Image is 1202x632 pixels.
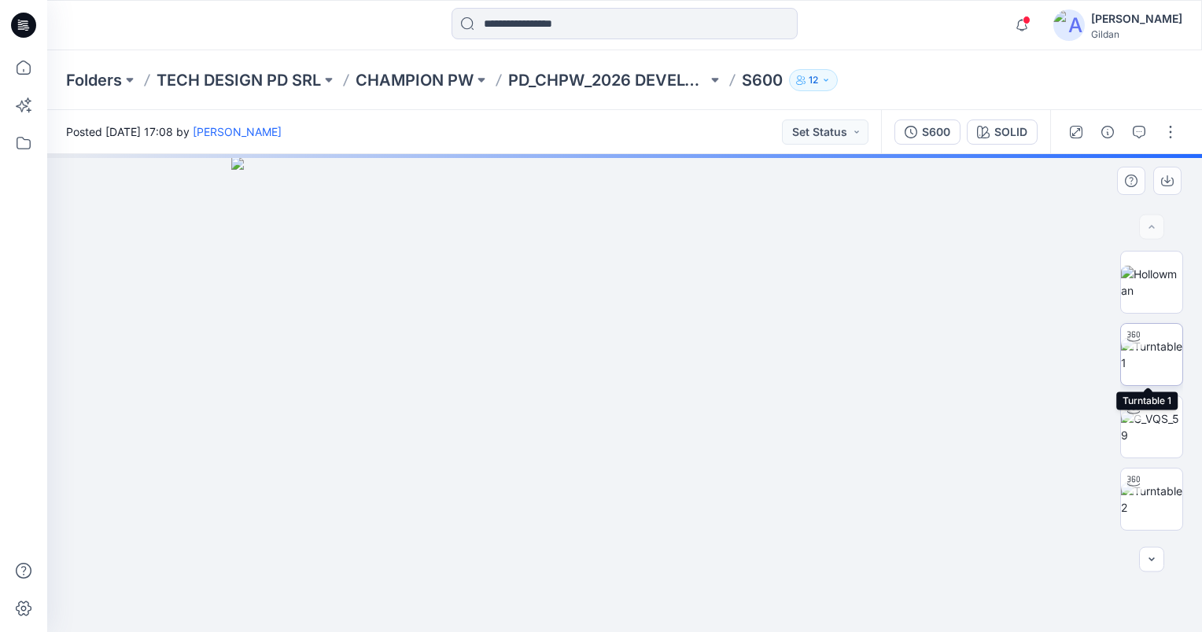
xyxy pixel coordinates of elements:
p: 12 [809,72,818,89]
a: TECH DESIGN PD SRL [157,69,321,91]
div: Gildan [1091,28,1182,40]
p: S600 [742,69,783,91]
button: 12 [789,69,838,91]
a: PD_CHPW_2026 DEVELOPMENTS [508,69,707,91]
span: Posted [DATE] 17:08 by [66,123,282,140]
a: Folders [66,69,122,91]
button: Details [1095,119,1120,145]
div: SOLID [994,123,1027,141]
div: S600 [922,123,950,141]
img: avatar [1053,9,1085,41]
img: G_VQS_59 [1121,410,1182,443]
img: Turntable 1 [1121,338,1182,371]
div: [PERSON_NAME] [1091,9,1182,28]
img: eyJhbGciOiJIUzI1NiIsImtpZCI6IjAiLCJzbHQiOiJzZXMiLCJ0eXAiOiJKV1QifQ.eyJkYXRhIjp7InR5cGUiOiJzdG9yYW... [231,157,1018,632]
button: S600 [894,119,960,145]
img: Turntable 2 [1121,483,1182,516]
img: Hollowman [1121,266,1182,299]
button: SOLID [967,119,1038,145]
a: CHAMPION PW [356,69,474,91]
a: [PERSON_NAME] [193,125,282,138]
